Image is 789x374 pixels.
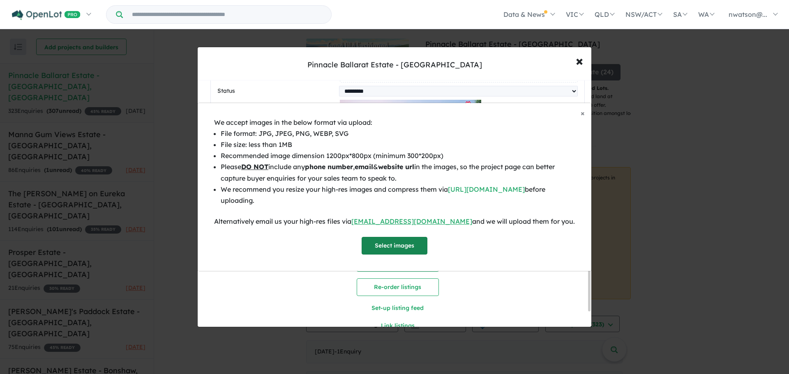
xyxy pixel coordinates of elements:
[125,6,330,23] input: Try estate name, suburb, builder or developer
[214,117,575,128] div: We accept images in the below format via upload:
[221,139,575,150] li: File size: less than 1MB
[351,217,472,225] a: [EMAIL_ADDRESS][DOMAIN_NAME]
[221,150,575,161] li: Recommended image dimension 1200px*800px (minimum 300*200px)
[362,237,427,255] button: Select images
[305,163,353,171] b: phone number
[729,10,767,18] span: nwatson@...
[221,161,575,184] li: Please include any , & in the images, so the project page can better capture buyer enquiries for ...
[12,10,81,20] img: Openlot PRO Logo White
[221,128,575,139] li: File format: JPG, JPEG, PNG, WEBP, SVG
[241,163,268,171] u: DO NOT
[378,163,414,171] b: website url
[355,163,373,171] b: email
[448,185,525,193] a: [URL][DOMAIN_NAME]
[214,216,575,227] div: Alternatively email us your high-res files via and we will upload them for you.
[221,184,575,206] li: We recommend you resize your high-res images and compress them via before uploading.
[581,108,585,118] span: ×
